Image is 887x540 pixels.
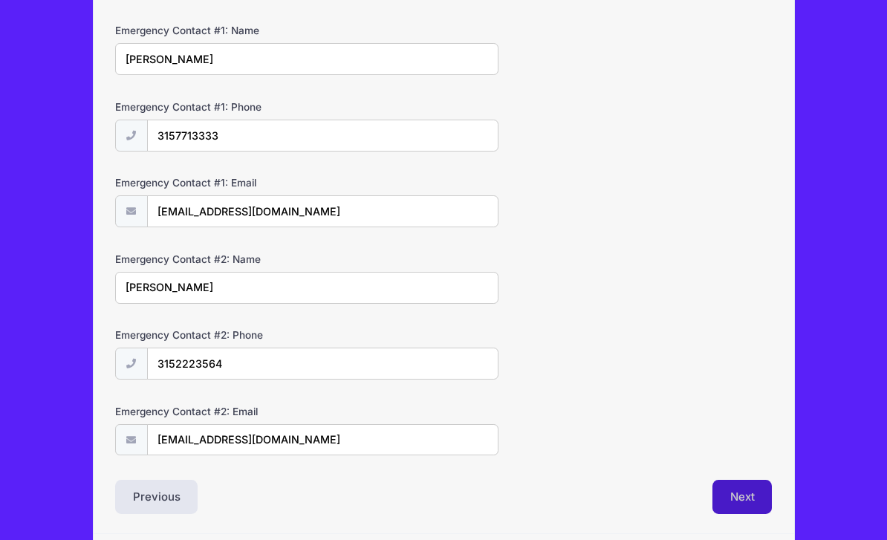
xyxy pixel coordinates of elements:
label: Emergency Contact #2: Name [115,252,334,267]
label: Emergency Contact #2: Phone [115,328,334,342]
label: Emergency Contact #1: Name [115,23,334,38]
label: Emergency Contact #2: Email [115,404,334,419]
label: Emergency Contact #1: Phone [115,100,334,114]
button: Previous [115,480,198,514]
input: (xxx) xxx-xxxx [147,120,498,152]
button: Next [712,480,773,514]
input: (xxx) xxx-xxxx [147,348,498,380]
label: Emergency Contact #1: Email [115,175,334,190]
input: email@email.com [147,424,498,456]
input: email@email.com [147,195,498,227]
